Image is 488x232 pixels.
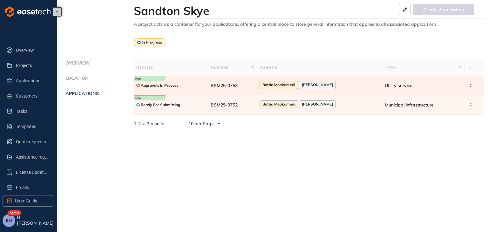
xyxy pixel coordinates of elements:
[141,83,179,88] span: Approvals In Process
[15,197,37,204] span: User Guide
[257,59,382,76] th: agents
[385,64,457,71] span: type
[262,83,295,87] span: Botha Mookamedi
[142,40,162,44] span: In Progress
[141,103,180,107] span: Ready For Submitting
[5,6,51,17] img: logo
[64,60,90,66] span: Overview
[64,91,99,96] span: Applications
[302,102,333,106] span: [PERSON_NAME]
[208,59,257,76] th: number
[211,83,238,88] span: BSM25-0753
[16,120,48,133] span: Templates
[17,215,55,226] span: Hi, [PERSON_NAME]
[16,105,48,118] span: Tasks
[385,102,434,108] span: Municipal infrastructure
[134,22,484,27] div: A project acts as a container for your applications, offering a central place to store general in...
[16,90,48,102] span: Customers
[64,76,89,81] span: Location
[147,121,164,126] span: 2 results
[16,59,48,72] span: Projects
[134,59,208,76] th: status
[16,181,48,194] span: Emails
[16,44,48,57] span: Overview
[16,166,48,179] span: License Update Requests
[211,102,238,108] span: BSM25-0752
[16,74,48,87] span: Applications
[385,83,415,88] span: Utility services
[134,121,141,126] strong: 1 - 2
[3,195,53,207] button: User Guide
[134,4,209,17] div: Sandton Skye
[16,135,48,148] span: Quote requests
[262,102,295,106] span: Botha Mookamedi
[6,218,12,223] span: BM
[124,120,174,127] div: of
[16,151,48,163] span: Assistance requests
[302,83,333,87] span: [PERSON_NAME]
[382,59,464,76] th: type
[3,214,15,227] button: BM
[211,64,250,71] span: number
